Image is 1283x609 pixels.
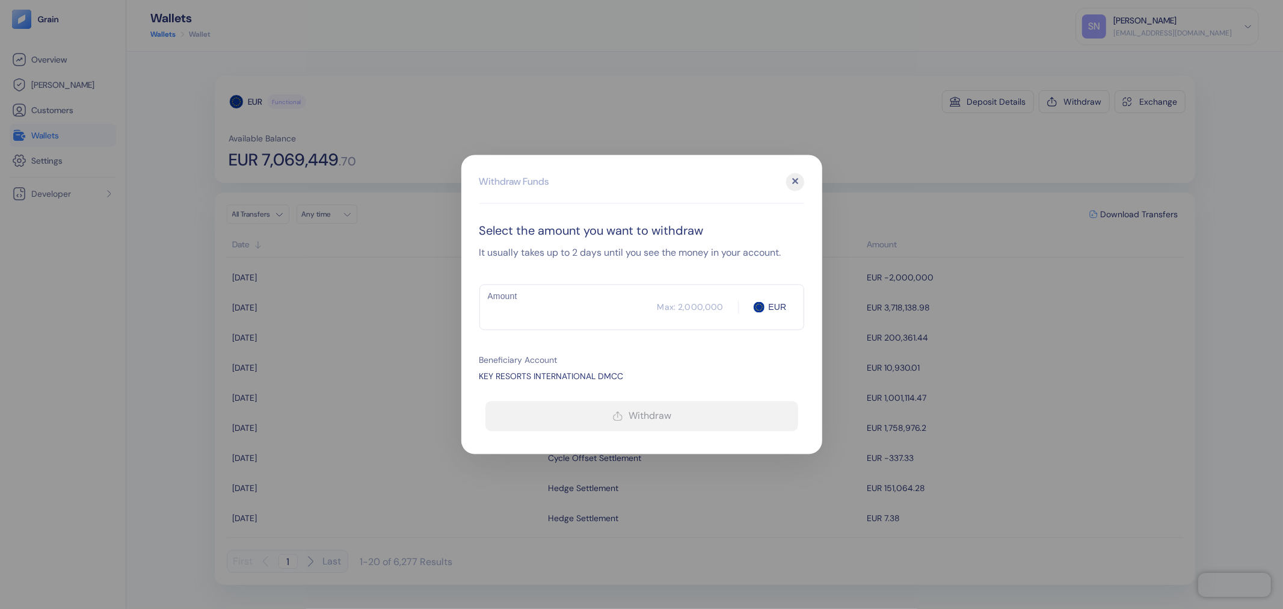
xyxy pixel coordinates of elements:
div: It usually takes up to 2 days until you see the money in your account. [479,246,804,261]
div: ✕ [786,173,804,191]
div: Withdraw Funds [479,175,549,190]
div: KEY RESORTS INTERNATIONAL DMCC [479,371,804,383]
div: Max: 2,000,000 [657,301,724,313]
div: Beneficiary Account [479,354,804,367]
div: Select the amount you want to withdraw [479,222,804,240]
iframe: Chatra live chat [1198,573,1271,597]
